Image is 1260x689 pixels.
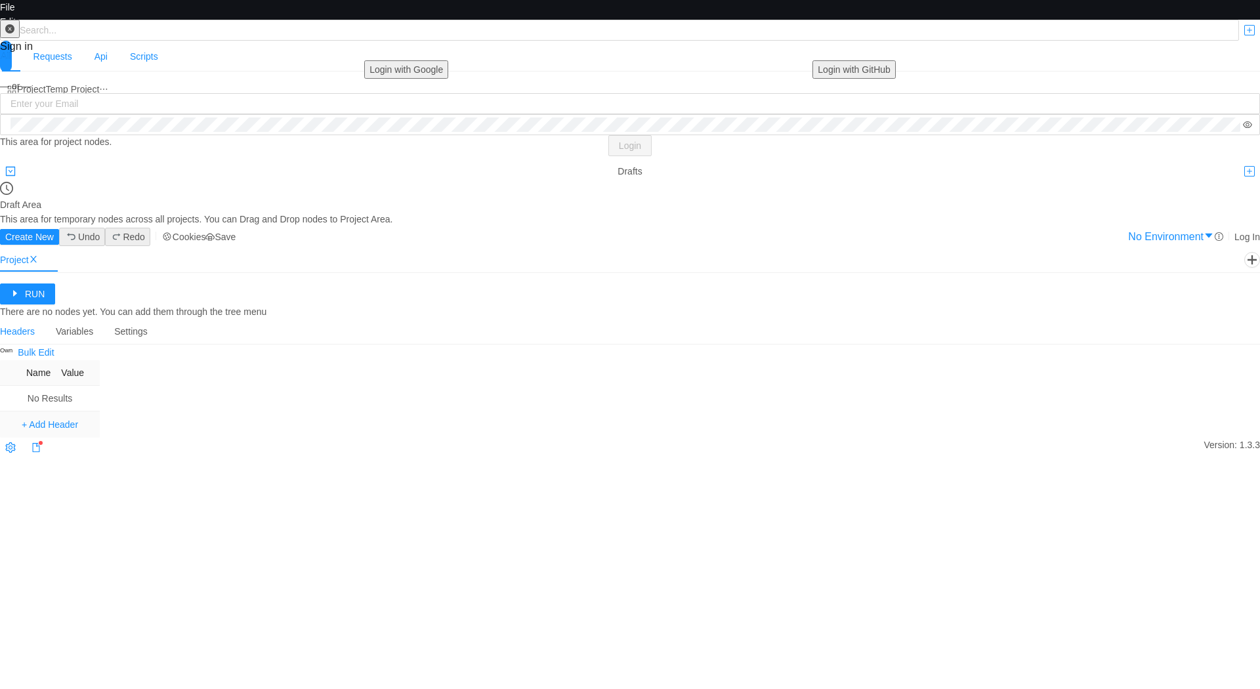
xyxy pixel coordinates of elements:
button: Bulk Edit [12,344,59,360]
input: Enter your Email [10,96,1252,111]
div: Cookies [173,230,206,244]
div: Settings [114,319,148,344]
div: Save [215,232,236,241]
button: Undo [59,228,105,246]
button: Redo [105,228,150,246]
th: Name [21,360,56,386]
div: Redo [123,230,144,244]
div: Drafts [618,164,642,178]
button: Login with Google [364,60,448,79]
button: No Environment [1194,226,1215,247]
th: Value [56,360,89,386]
div: Log In [1234,230,1260,244]
div: Variables [56,319,93,344]
div: No Environment [1128,228,1204,245]
button: + Add Header [16,417,83,432]
span: Version: 1.3.3 [1204,438,1260,459]
nz-embed-empty: No Results [28,393,72,404]
button: Login with GitHub [812,60,896,79]
div: Undo [78,230,100,244]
